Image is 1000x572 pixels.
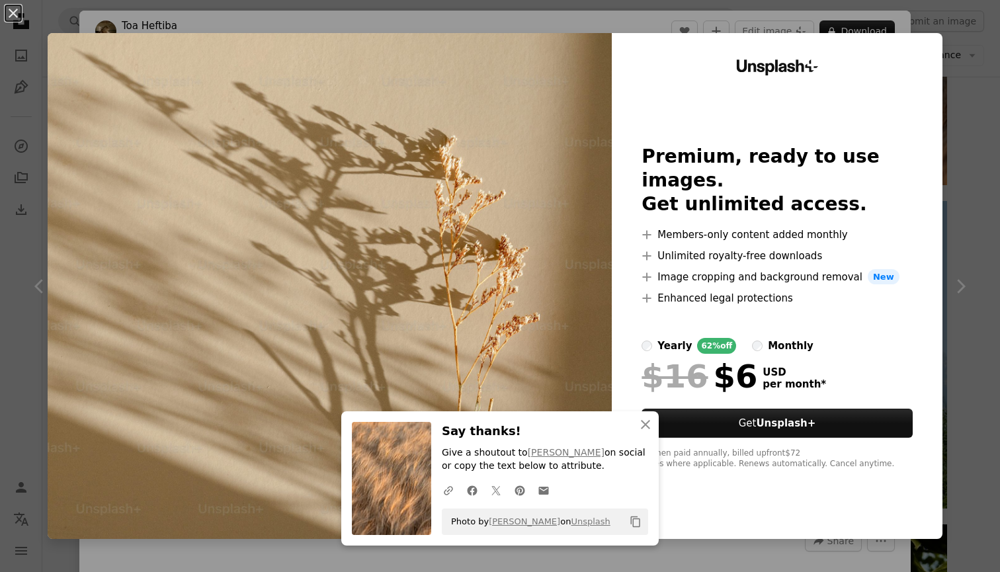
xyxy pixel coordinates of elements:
div: yearly [657,338,692,354]
input: yearly62%off [642,341,652,351]
li: Image cropping and background removal [642,269,912,285]
li: Unlimited royalty-free downloads [642,248,912,264]
li: Enhanced legal protections [642,290,912,306]
a: Share on Twitter [484,477,508,503]
a: [PERSON_NAME] [489,516,560,526]
h3: Say thanks! [442,422,648,441]
button: Copy to clipboard [624,511,647,533]
input: monthly [752,341,763,351]
span: $16 [642,359,708,393]
div: 62% off [697,338,736,354]
div: * When paid annually, billed upfront $72 Taxes where applicable. Renews automatically. Cancel any... [642,448,912,470]
a: Share on Pinterest [508,477,532,503]
span: Photo by on [444,511,610,532]
strong: Unsplash+ [756,417,815,429]
button: GetUnsplash+ [642,409,912,438]
span: per month * [763,378,826,390]
a: Share on Facebook [460,477,484,503]
a: [PERSON_NAME] [528,447,604,458]
span: New [868,269,899,285]
span: USD [763,366,826,378]
div: $6 [642,359,757,393]
div: monthly [768,338,813,354]
p: Give a shoutout to on social or copy the text below to attribute. [442,446,648,473]
h2: Premium, ready to use images. Get unlimited access. [642,145,912,216]
li: Members-only content added monthly [642,227,912,243]
a: Unsplash [571,516,610,526]
a: Share over email [532,477,556,503]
